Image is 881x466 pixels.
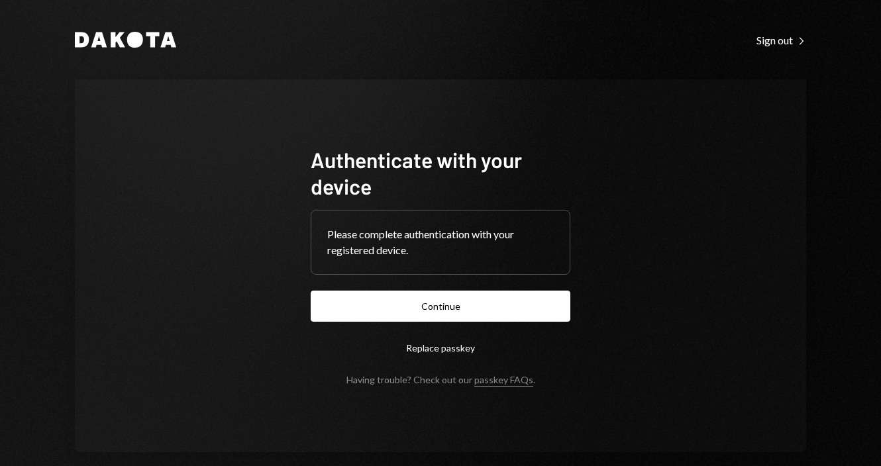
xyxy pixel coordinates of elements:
[756,32,806,47] a: Sign out
[346,374,535,385] div: Having trouble? Check out our .
[311,291,570,322] button: Continue
[474,374,533,387] a: passkey FAQs
[311,146,570,199] h1: Authenticate with your device
[311,332,570,363] button: Replace passkey
[756,34,806,47] div: Sign out
[327,226,554,258] div: Please complete authentication with your registered device.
